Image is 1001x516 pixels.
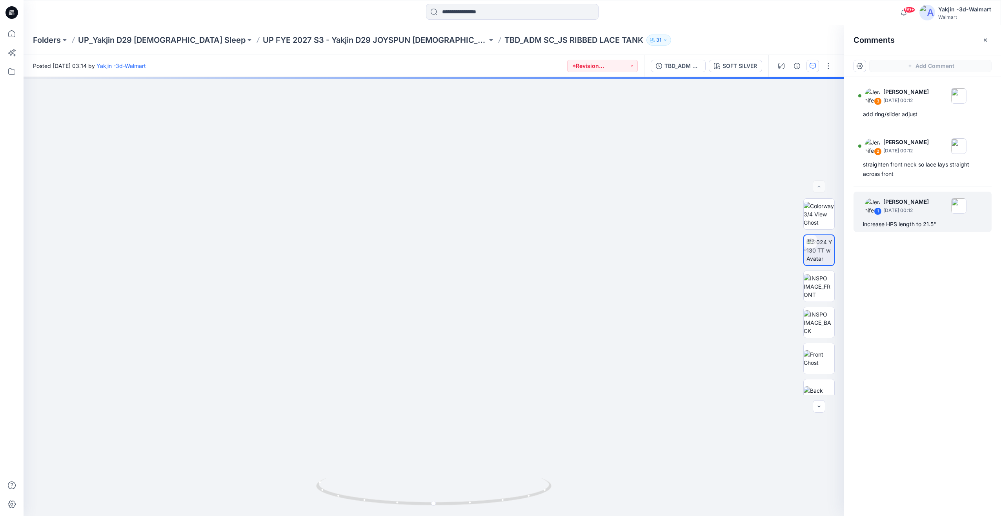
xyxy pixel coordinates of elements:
p: [PERSON_NAME] [883,197,929,207]
img: Jennifer Yerkes [864,88,880,104]
div: 1 [874,207,882,215]
img: Front Ghost [804,350,834,367]
button: Add Comment [869,60,992,72]
div: increase HPS length to 21.5" [863,220,982,229]
p: [PERSON_NAME] [883,137,929,147]
img: 2024 Y 130 TT w Avatar [806,238,834,263]
p: 31 [656,36,661,44]
div: Walmart [938,14,991,20]
p: [PERSON_NAME] [883,87,929,97]
div: add ring/slider adjust [863,110,982,119]
span: 99+ [903,7,915,13]
a: Yakjin -3d-Walmart [96,62,146,69]
span: Posted [DATE] 03:14 by [33,62,146,70]
img: INSPO IMAGE_BACK [804,310,834,335]
button: 31 [646,35,671,46]
div: TBD_ADM SC_JS RIBBED LACE TANK [664,62,701,70]
img: Colorway 3/4 View Ghost [804,202,834,227]
div: 2 [874,148,882,156]
a: Folders [33,35,61,46]
img: Jennifer Yerkes [864,198,880,214]
h2: Comments [854,35,895,45]
img: avatar [919,5,935,20]
p: [DATE] 00:12 [883,207,929,214]
div: SOFT SILVER [723,62,757,70]
img: Back Ghost [804,386,834,403]
img: INSPO IMAGE_FRONT [804,274,834,299]
p: [DATE] 00:12 [883,147,929,155]
a: UP FYE 2027 S3 - Yakjin D29 JOYSPUN [DEMOGRAPHIC_DATA] Sleepwear [263,35,487,46]
div: Yakjin -3d-Walmart [938,5,991,14]
p: TBD_ADM SC_JS RIBBED LACE TANK [504,35,643,46]
button: TBD_ADM SC_JS RIBBED LACE TANK [651,60,706,72]
button: SOFT SILVER [709,60,762,72]
a: UP_Yakjin D29 [DEMOGRAPHIC_DATA] Sleep [78,35,246,46]
p: [DATE] 00:12 [883,97,929,104]
button: Details [791,60,803,72]
div: straighten front neck so lace lays straight across front [863,160,982,179]
div: 3 [874,97,882,105]
img: Jennifer Yerkes [864,138,880,154]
